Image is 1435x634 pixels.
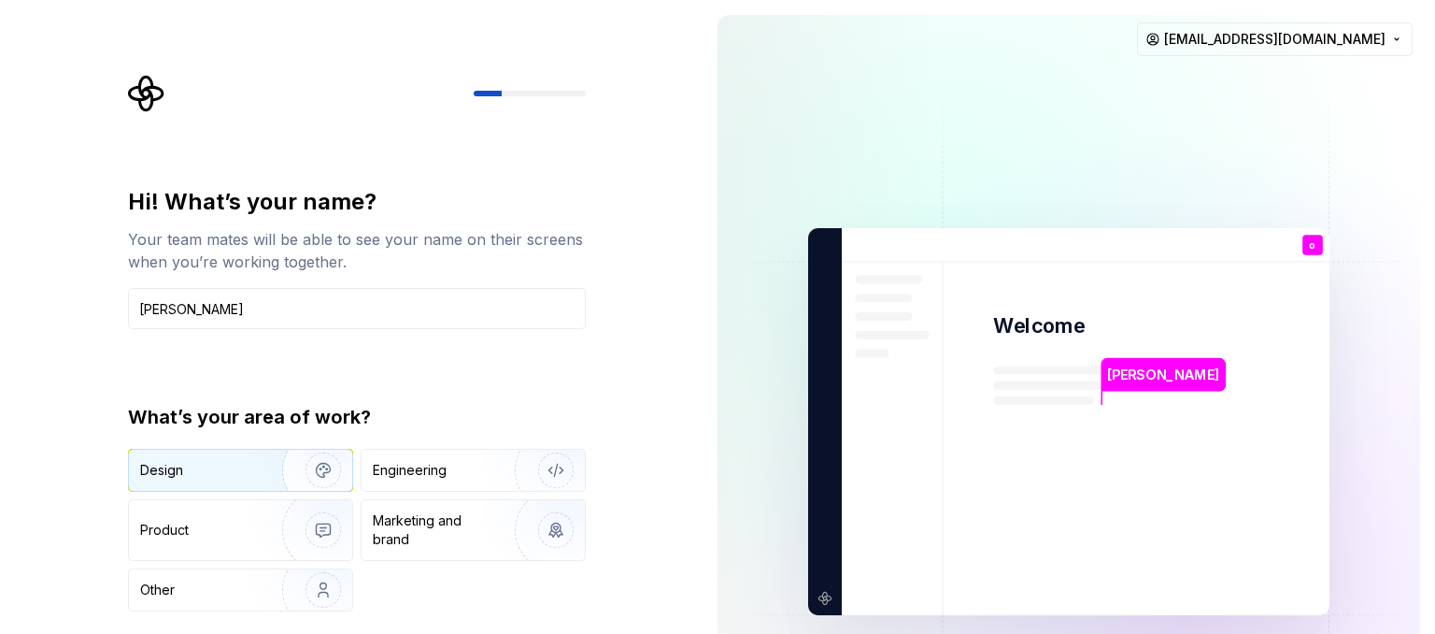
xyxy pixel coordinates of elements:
p: Welcome [993,312,1085,339]
span: [EMAIL_ADDRESS][DOMAIN_NAME] [1164,30,1385,49]
p: o [1309,240,1315,251]
div: Hi! What’s your name? [128,187,586,217]
p: [PERSON_NAME] [1107,365,1219,385]
button: [EMAIL_ADDRESS][DOMAIN_NAME] [1137,22,1413,56]
div: Engineering [373,461,447,480]
div: Your team mates will be able to see your name on their screens when you’re working together. [128,228,586,273]
div: Design [140,461,183,480]
div: Product [140,521,189,540]
div: Marketing and brand [373,512,499,549]
input: Han Solo [128,288,586,329]
svg: Supernova Logo [128,75,165,112]
div: What’s your area of work? [128,404,586,430]
div: Other [140,581,175,599]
